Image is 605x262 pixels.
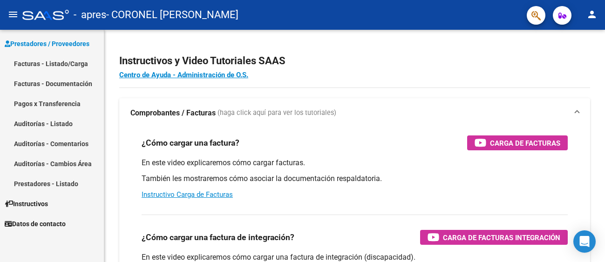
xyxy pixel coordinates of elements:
a: Instructivo Carga de Facturas [142,190,233,199]
p: También les mostraremos cómo asociar la documentación respaldatoria. [142,174,568,184]
button: Carga de Facturas [467,135,568,150]
span: (haga click aquí para ver los tutoriales) [218,108,336,118]
span: Carga de Facturas Integración [443,232,560,243]
h3: ¿Cómo cargar una factura de integración? [142,231,294,244]
span: Carga de Facturas [490,137,560,149]
mat-expansion-panel-header: Comprobantes / Facturas (haga click aquí para ver los tutoriales) [119,98,590,128]
span: Datos de contacto [5,219,66,229]
p: En este video explicaremos cómo cargar facturas. [142,158,568,168]
a: Centro de Ayuda - Administración de O.S. [119,71,248,79]
span: Instructivos [5,199,48,209]
h2: Instructivos y Video Tutoriales SAAS [119,52,590,70]
mat-icon: person [586,9,598,20]
span: Prestadores / Proveedores [5,39,89,49]
span: - CORONEL [PERSON_NAME] [106,5,238,25]
strong: Comprobantes / Facturas [130,108,216,118]
h3: ¿Cómo cargar una factura? [142,136,239,149]
mat-icon: menu [7,9,19,20]
span: - apres [74,5,106,25]
div: Open Intercom Messenger [573,230,596,253]
button: Carga de Facturas Integración [420,230,568,245]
